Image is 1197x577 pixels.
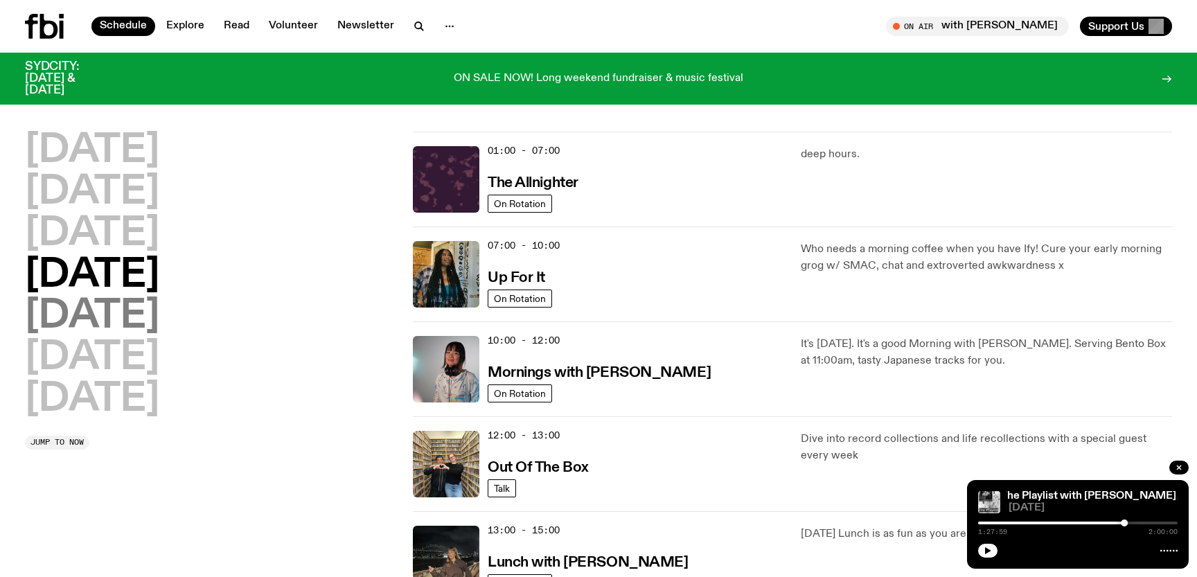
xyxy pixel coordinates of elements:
[801,146,1172,163] p: deep hours.
[488,195,552,213] a: On Rotation
[488,334,560,347] span: 10:00 - 12:00
[413,336,479,402] img: Kana Frazer is smiling at the camera with her head tilted slightly to her left. She wears big bla...
[801,431,1172,464] p: Dive into record collections and life recollections with a special guest every week
[488,173,578,190] a: The Allnighter
[329,17,402,36] a: Newsletter
[494,388,546,398] span: On Rotation
[494,198,546,208] span: On Rotation
[488,524,560,537] span: 13:00 - 15:00
[488,458,589,475] a: Out Of The Box
[488,384,552,402] a: On Rotation
[413,431,479,497] img: Matt and Kate stand in the music library and make a heart shape with one hand each.
[158,17,213,36] a: Explore
[886,17,1069,36] button: On Airwith [PERSON_NAME]
[25,61,114,96] h3: SYDCITY: [DATE] & [DATE]
[454,73,743,85] p: ON SALE NOW! Long weekend fundraiser & music festival
[488,271,545,285] h3: Up For It
[25,380,159,419] button: [DATE]
[1149,529,1178,535] span: 2:00:00
[494,483,510,493] span: Talk
[25,436,89,450] button: Jump to now
[25,339,159,378] button: [DATE]
[488,366,711,380] h3: Mornings with [PERSON_NAME]
[978,529,1007,535] span: 1:27:59
[488,144,560,157] span: 01:00 - 07:00
[488,553,688,570] a: Lunch with [PERSON_NAME]
[801,526,1172,542] p: [DATE] Lunch is as fun as you are
[488,363,711,380] a: Mornings with [PERSON_NAME]
[25,256,159,295] button: [DATE]
[25,215,159,254] button: [DATE]
[30,438,84,446] span: Jump to now
[801,336,1172,369] p: It's [DATE]. It's a good Morning with [PERSON_NAME]. Serving Bento Box at 11:00am, tasty Japanese...
[1080,17,1172,36] button: Support Us
[488,268,545,285] a: Up For It
[25,132,159,170] button: [DATE]
[25,173,159,212] button: [DATE]
[488,479,516,497] a: Talk
[413,241,479,308] img: Ify - a Brown Skin girl with black braided twists, looking up to the side with her tongue stickin...
[488,176,578,190] h3: The Allnighter
[25,297,159,336] button: [DATE]
[801,241,1172,274] p: Who needs a morning coffee when you have Ify! Cure your early morning grog w/ SMAC, chat and extr...
[91,17,155,36] a: Schedule
[488,239,560,252] span: 07:00 - 10:00
[260,17,326,36] a: Volunteer
[494,293,546,303] span: On Rotation
[1088,20,1144,33] span: Support Us
[488,461,589,475] h3: Out Of The Box
[1009,503,1178,513] span: [DATE]
[215,17,258,36] a: Read
[488,556,688,570] h3: Lunch with [PERSON_NAME]
[488,290,552,308] a: On Rotation
[488,429,560,442] span: 12:00 - 13:00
